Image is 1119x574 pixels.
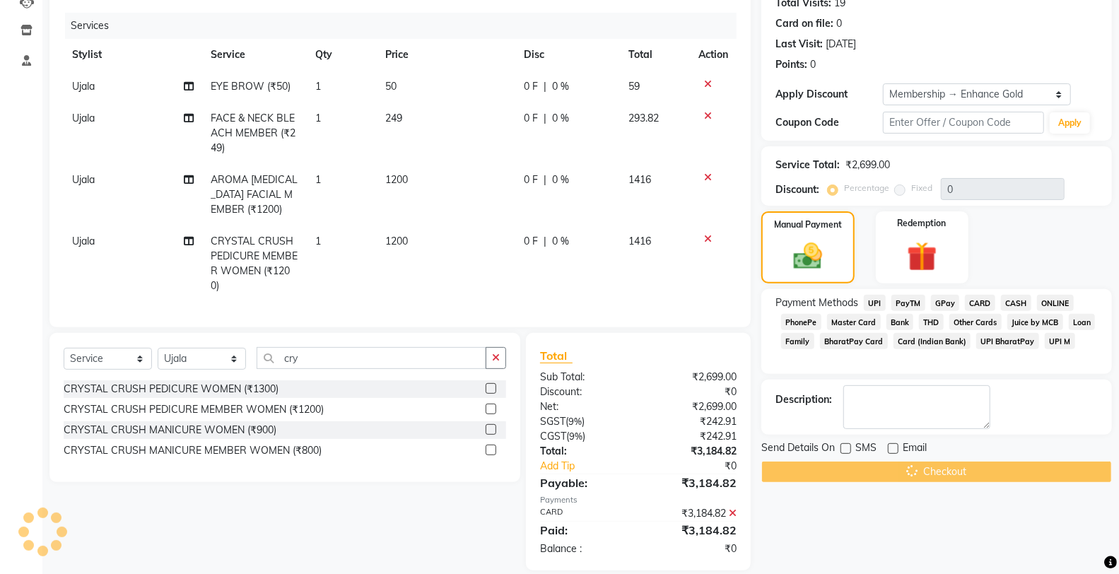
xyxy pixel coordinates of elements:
[524,79,538,94] span: 0 F
[965,295,995,311] span: CARD
[810,57,816,72] div: 0
[898,217,947,230] label: Redemption
[552,172,569,187] span: 0 %
[781,333,814,349] span: Family
[775,37,823,52] div: Last Visit:
[638,522,747,539] div: ₹3,184.82
[72,112,95,124] span: Ujala
[524,172,538,187] span: 0 F
[211,235,298,292] span: CRYSTAL CRUSH PEDICURE MEMBER WOMEN (₹1200)
[529,506,638,521] div: CARD
[785,240,831,273] img: _cash.svg
[1069,314,1096,330] span: Loan
[544,234,546,249] span: |
[775,158,840,172] div: Service Total:
[775,115,883,130] div: Coupon Code
[529,522,638,539] div: Paid:
[775,392,832,407] div: Description:
[540,430,566,443] span: CGST
[211,80,291,93] span: EYE BROW (₹50)
[385,173,408,186] span: 1200
[898,238,947,275] img: _gift.svg
[540,494,737,506] div: Payments
[931,295,960,311] span: GPay
[529,541,638,556] div: Balance :
[781,314,821,330] span: PhonePe
[949,314,1002,330] span: Other Cards
[72,235,95,247] span: Ujala
[524,111,538,126] span: 0 F
[903,440,927,458] span: Email
[524,234,538,249] span: 0 F
[529,444,638,459] div: Total:
[690,39,737,71] th: Action
[638,385,747,399] div: ₹0
[620,39,690,71] th: Total
[820,333,888,349] span: BharatPay Card
[64,443,322,458] div: CRYSTAL CRUSH MANICURE MEMBER WOMEN (₹800)
[515,39,620,71] th: Disc
[775,295,858,310] span: Payment Methods
[638,444,747,459] div: ₹3,184.82
[638,414,747,429] div: ₹242.91
[657,459,747,474] div: ₹0
[529,414,638,429] div: ( )
[211,173,298,216] span: AROMA [MEDICAL_DATA] FACIAL MEMBER (₹1200)
[529,474,638,491] div: Payable:
[1007,314,1063,330] span: Juice by MCB
[855,440,877,458] span: SMS
[315,112,321,124] span: 1
[315,235,321,247] span: 1
[552,79,569,94] span: 0 %
[775,16,833,31] div: Card on file:
[64,423,276,438] div: CRYSTAL CRUSH MANICURE WOMEN (₹900)
[544,79,546,94] span: |
[628,235,651,247] span: 1416
[638,474,747,491] div: ₹3,184.82
[64,39,202,71] th: Stylist
[638,399,747,414] div: ₹2,699.00
[1050,112,1090,134] button: Apply
[826,37,856,52] div: [DATE]
[552,234,569,249] span: 0 %
[638,541,747,556] div: ₹0
[385,112,402,124] span: 249
[976,333,1039,349] span: UPI BharatPay
[544,172,546,187] span: |
[638,429,747,444] div: ₹242.91
[529,429,638,444] div: ( )
[529,459,656,474] a: Add Tip
[529,370,638,385] div: Sub Total:
[886,314,914,330] span: Bank
[529,399,638,414] div: Net:
[628,80,640,93] span: 59
[568,416,582,427] span: 9%
[377,39,515,71] th: Price
[72,80,95,93] span: Ujala
[775,87,883,102] div: Apply Discount
[529,385,638,399] div: Discount:
[894,333,971,349] span: Card (Indian Bank)
[257,347,486,369] input: Search or Scan
[836,16,842,31] div: 0
[552,111,569,126] span: 0 %
[883,112,1044,134] input: Enter Offer / Coupon Code
[540,348,573,363] span: Total
[864,295,886,311] span: UPI
[385,235,408,247] span: 1200
[774,218,842,231] label: Manual Payment
[628,173,651,186] span: 1416
[891,295,925,311] span: PayTM
[638,370,747,385] div: ₹2,699.00
[315,80,321,93] span: 1
[385,80,397,93] span: 50
[72,173,95,186] span: Ujala
[64,402,324,417] div: CRYSTAL CRUSH PEDICURE MEMBER WOMEN (₹1200)
[315,173,321,186] span: 1
[775,182,819,197] div: Discount:
[628,112,659,124] span: 293.82
[1037,295,1074,311] span: ONLINE
[202,39,307,71] th: Service
[911,182,932,194] label: Fixed
[844,182,889,194] label: Percentage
